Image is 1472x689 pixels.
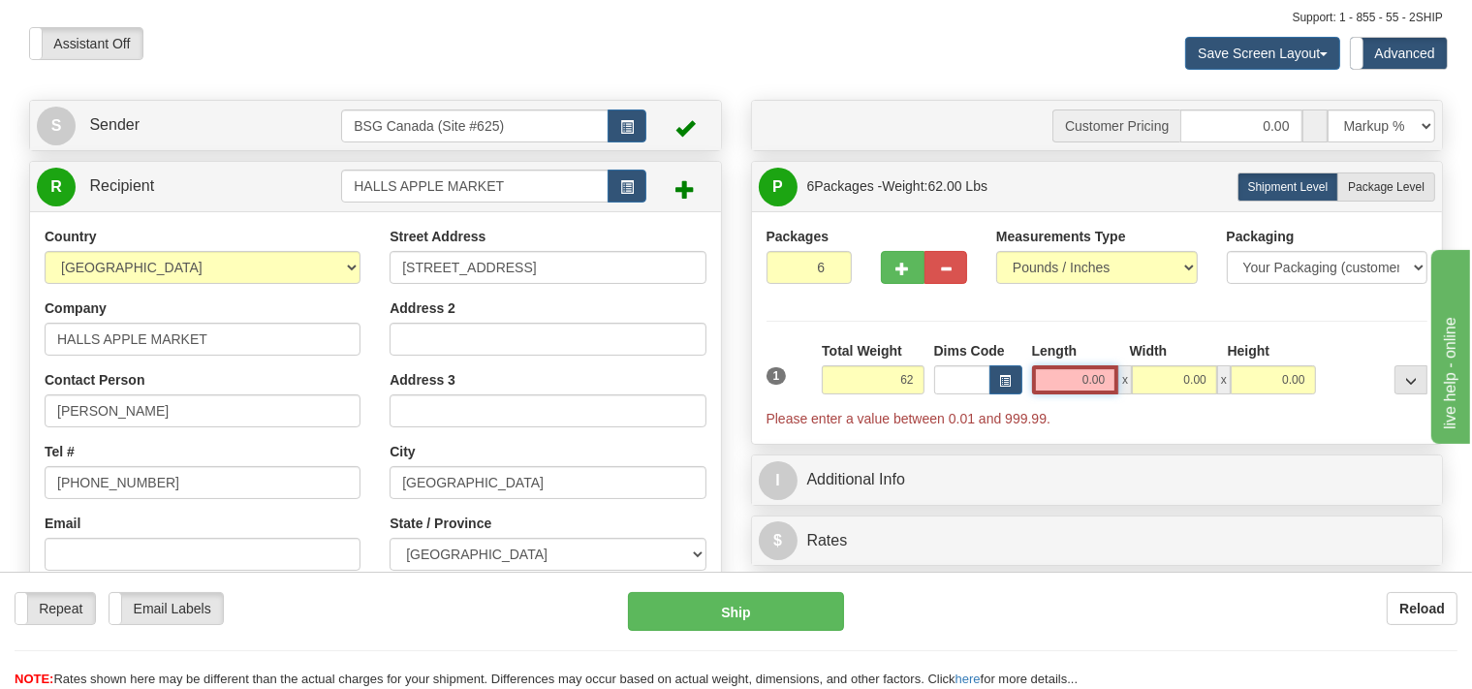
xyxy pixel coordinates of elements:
span: $ [759,521,798,560]
label: Packages [767,227,830,246]
label: Measurements Type [996,227,1126,246]
span: x [1118,365,1132,394]
div: live help - online [15,12,179,35]
label: Length [1032,341,1078,360]
span: R [37,168,76,206]
label: Email [45,514,80,533]
label: Height [1228,341,1270,360]
span: Weight: [882,178,987,194]
div: Support: 1 - 855 - 55 - 2SHIP [29,10,1443,26]
span: Recipient [89,177,154,194]
label: Email Labels [110,593,223,624]
label: City [390,442,415,461]
label: Advanced [1351,38,1447,69]
a: IAdditional Info [759,460,1436,500]
span: 6 [807,178,815,194]
iframe: chat widget [1427,245,1470,443]
a: P 6Packages -Weight:62.00 Lbs [759,167,1436,206]
span: Package Level [1348,180,1425,194]
span: Customer Pricing [1052,110,1180,142]
label: Packaging [1227,227,1295,246]
input: Sender Id [341,110,608,142]
span: Packages - [807,167,988,205]
label: Width [1130,341,1168,360]
label: Company [45,298,107,318]
label: Total Weight [822,341,902,360]
input: Enter a location [390,251,705,284]
a: S Sender [37,106,341,145]
label: Contact Person [45,370,144,390]
span: Shipment Level [1248,180,1329,194]
label: Address 3 [390,370,455,390]
input: Recipient Id [341,170,608,203]
button: Reload [1387,592,1457,625]
label: Country [45,227,97,246]
span: NOTE: [15,672,53,686]
b: Reload [1399,601,1445,616]
label: Assistant Off [30,28,142,59]
a: $Rates [759,521,1436,561]
span: Sender [89,116,140,133]
label: Repeat [16,593,95,624]
span: I [759,461,798,500]
span: 1 [767,367,787,385]
label: Address 2 [390,298,455,318]
div: ... [1394,365,1427,394]
span: Lbs [966,178,988,194]
span: S [37,107,76,145]
button: Ship [628,592,844,631]
a: here [955,672,981,686]
button: Save Screen Layout [1185,37,1340,70]
span: 62.00 [928,178,962,194]
span: Please enter a value between 0.01 and 999.99. [767,411,1050,426]
span: x [1217,365,1231,394]
label: Tel # [45,442,75,461]
label: Street Address [390,227,485,246]
span: P [759,168,798,206]
label: State / Province [390,514,491,533]
a: R Recipient [37,167,307,206]
label: Dims Code [934,341,1005,360]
